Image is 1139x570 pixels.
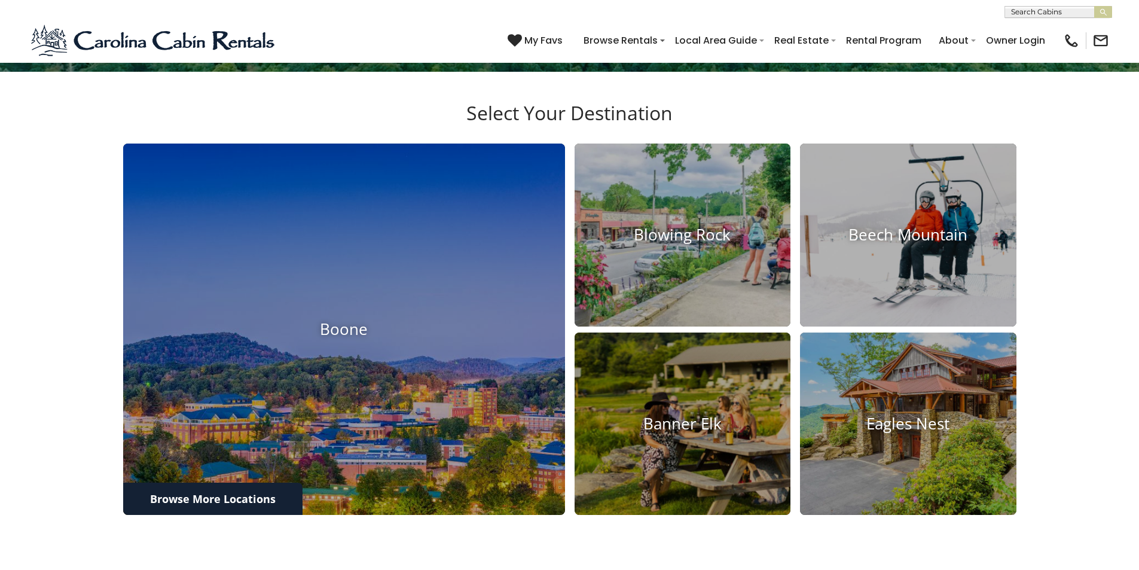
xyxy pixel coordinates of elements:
a: My Favs [508,33,566,48]
img: phone-regular-black.png [1063,32,1080,49]
a: Rental Program [840,30,927,51]
h3: Select Your Destination [121,102,1018,144]
a: Eagles Nest [800,333,1016,516]
a: Browse Rentals [578,30,664,51]
a: Owner Login [980,30,1051,51]
img: Blue-2.png [30,23,278,59]
a: Real Estate [768,30,835,51]
a: Banner Elk [575,333,791,516]
a: Boone [123,144,565,516]
h4: Eagles Nest [800,414,1016,433]
span: My Favs [524,33,563,48]
a: Local Area Guide [669,30,763,51]
a: Browse More Locations [123,483,303,515]
h4: Blowing Rock [575,225,791,244]
h4: Banner Elk [575,414,791,433]
a: About [933,30,975,51]
h4: Beech Mountain [800,225,1016,244]
img: mail-regular-black.png [1092,32,1109,49]
h4: Boone [123,320,565,339]
a: Beech Mountain [800,144,1016,327]
a: Blowing Rock [575,144,791,327]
